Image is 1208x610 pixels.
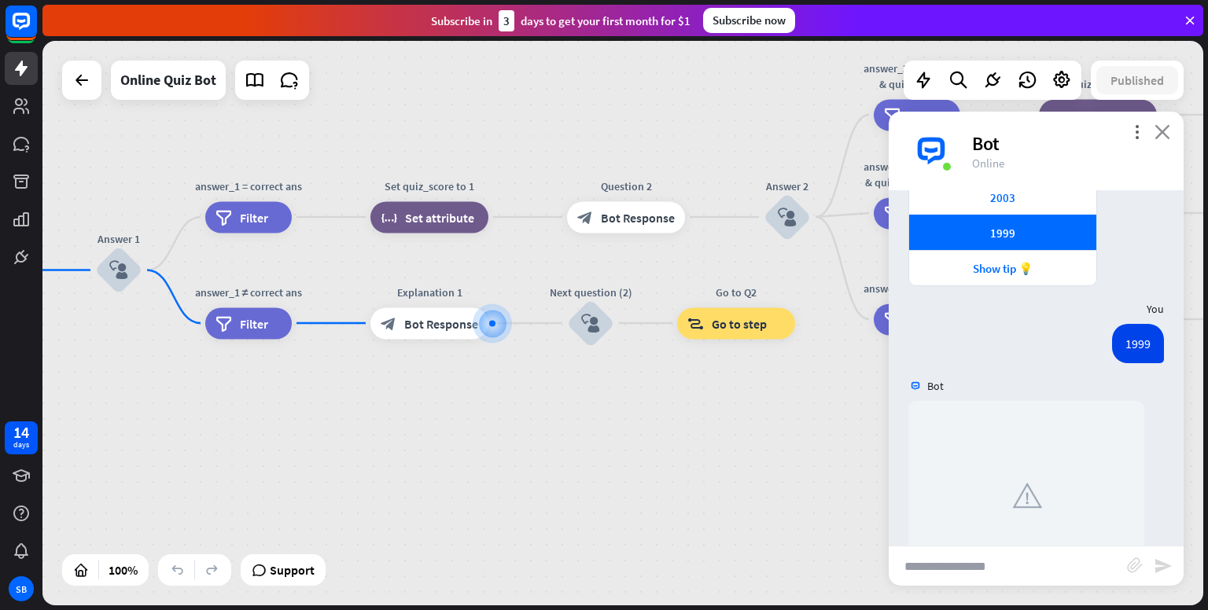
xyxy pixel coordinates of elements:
span: Set attribute [1074,107,1143,123]
span: Filter [240,315,268,331]
i: block_bot_response [381,315,396,331]
div: 1999 [917,226,1088,241]
i: more_vert [1129,124,1144,139]
div: days [13,439,29,450]
div: Show tip 💡 [917,261,1088,276]
i: close [1155,124,1170,139]
div: Bot [972,131,1165,156]
i: block_attachment [1127,557,1143,573]
div: SB [9,576,34,601]
div: answer_2 = correct ans & quiz_score > 0 [862,60,972,91]
i: filter [215,315,232,331]
div: Answer 2 [740,178,834,193]
div: Go to Q2 [665,284,807,299]
div: Answer 1 [72,231,166,247]
i: filter [884,311,900,327]
span: Go to step [712,315,767,331]
div: Set quiz_score to 1 [359,178,500,193]
span: Filter [908,107,937,123]
span: Filter [240,209,268,225]
div: Online [972,156,1165,171]
div: 1999 [1112,324,1164,363]
span: You [1147,302,1164,316]
span: Bot Response [601,209,675,225]
i: filter [215,209,232,225]
div: 3 [499,10,514,31]
i: send [1154,557,1173,575]
span: Bot Response [404,315,478,331]
div: 14 [13,425,29,439]
i: block_set_attribute [1049,107,1066,123]
i: filter [884,205,900,221]
div: answer_1 ≠ correct ans [193,284,304,299]
img: f599820105ac0f7000bd.png [999,468,1054,523]
span: Set attribute [405,209,474,225]
a: 14 days [5,421,38,454]
i: block_set_attribute [381,209,397,225]
div: Subscribe in days to get your first month for $1 [431,10,691,31]
i: filter [884,107,900,123]
div: 2003 [917,190,1088,205]
div: Question 2 [555,178,697,193]
span: Bot [927,379,944,393]
div: Explanation 1 [359,284,500,299]
div: answer_2 ≠ correct ans [862,280,972,296]
span: Support [270,557,315,582]
button: Published [1096,66,1178,94]
i: block_user_input [778,208,797,226]
i: block_user_input [109,261,128,280]
i: block_bot_response [577,209,593,225]
div: Next question (2) [543,284,638,299]
div: answer_1 = correct ans [193,178,304,193]
i: block_user_input [581,314,600,333]
div: 100% [104,557,142,582]
div: Subscribe now [703,8,795,33]
i: block_goto [687,315,704,331]
div: Online Quiz Bot [120,61,216,100]
div: answer_2 = correct ans & quiz_score is empty [862,158,972,189]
